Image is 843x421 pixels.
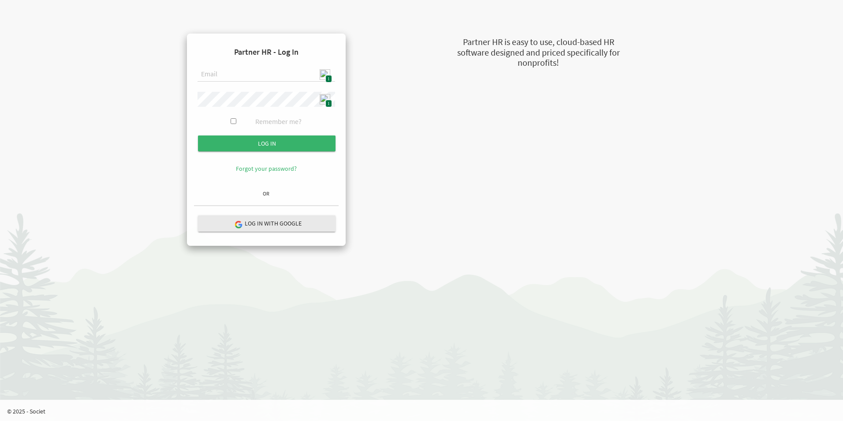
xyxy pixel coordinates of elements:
[194,41,339,64] h4: Partner HR - Log In
[7,407,843,416] p: © 2025 - Societ
[255,117,302,127] label: Remember me?
[325,75,332,83] span: 1
[194,191,339,196] h6: OR
[234,220,242,228] img: google-logo.png
[320,69,330,80] img: npw-badge-icon.svg
[413,46,664,59] div: software designed and priced specifically for
[325,100,332,107] span: 1
[198,67,335,82] input: Email
[198,135,336,151] input: Log in
[413,36,664,49] div: Partner HR is easy to use, cloud-based HR
[320,94,330,105] img: npw-badge-icon.svg
[413,56,664,69] div: nonprofits!
[198,215,336,232] button: Log in with Google
[236,165,297,173] a: Forgot your password?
